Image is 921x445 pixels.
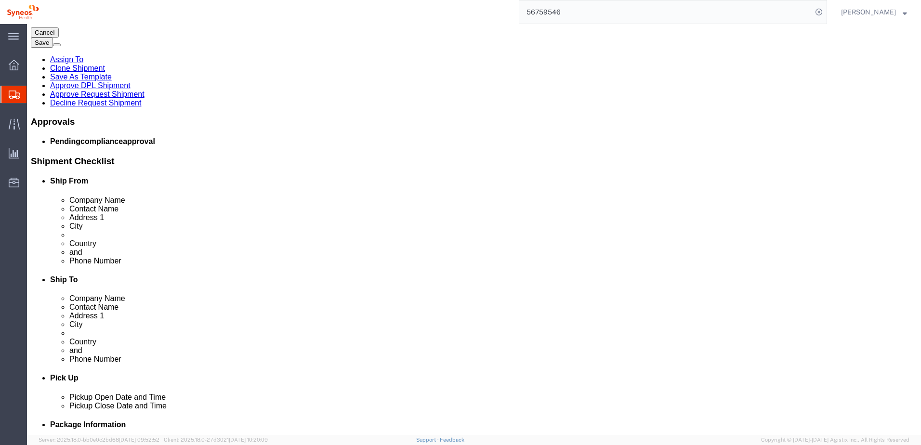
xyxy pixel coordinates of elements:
[761,436,909,444] span: Copyright © [DATE]-[DATE] Agistix Inc., All Rights Reserved
[164,437,268,443] span: Client: 2025.18.0-27d3021
[119,437,159,443] span: [DATE] 09:52:52
[229,437,268,443] span: [DATE] 10:20:09
[27,24,921,435] iframe: FS Legacy Container
[39,437,159,443] span: Server: 2025.18.0-bb0e0c2bd68
[841,7,896,17] span: Natan Tateishi
[519,0,812,24] input: Search for shipment number, reference number
[841,6,908,18] button: [PERSON_NAME]
[440,437,464,443] a: Feedback
[416,437,440,443] a: Support
[7,5,39,19] img: logo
